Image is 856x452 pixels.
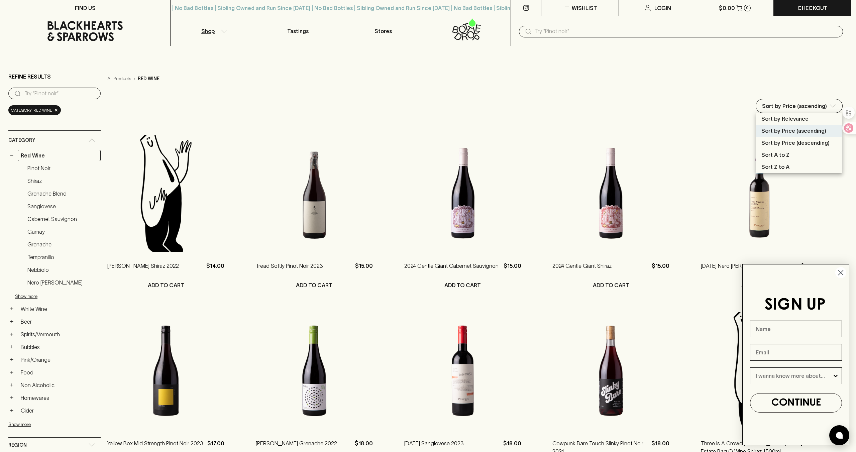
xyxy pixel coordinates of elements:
[750,321,842,337] input: Name
[736,257,856,452] div: FLYOUT Form
[756,368,832,384] input: I wanna know more about...
[761,127,826,135] p: Sort by Price (ascending)
[761,115,809,123] p: Sort by Relevance
[761,139,830,147] p: Sort by Price (descending)
[761,151,789,159] p: Sort A to Z
[750,393,842,413] button: CONTINUE
[750,344,842,361] input: Email
[761,163,789,171] p: Sort Z to A
[832,368,839,384] button: Show Options
[836,432,843,439] img: bubble-icon
[764,298,826,313] span: SIGN UP
[835,267,847,278] button: Close dialog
